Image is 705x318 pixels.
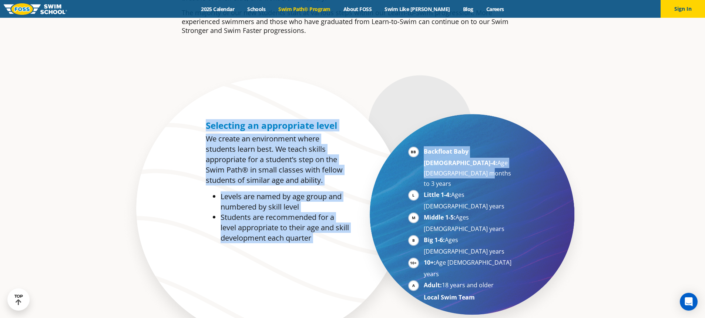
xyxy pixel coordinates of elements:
[424,235,514,257] li: Ages [DEMOGRAPHIC_DATA] years
[424,190,514,211] li: Ages [DEMOGRAPHIC_DATA] years
[221,191,349,212] li: Levels are named by age group and numbered by skill level
[206,134,349,185] p: We create an environment where students learn best. We teach skills appropriate for a student’s s...
[424,281,442,289] strong: Adult:
[424,147,497,167] strong: Backfloat Baby [DEMOGRAPHIC_DATA]-4:
[424,212,514,234] li: Ages [DEMOGRAPHIC_DATA] years
[424,257,514,279] li: Age [DEMOGRAPHIC_DATA] years
[14,294,23,305] div: TOP
[424,236,445,244] strong: Big 1-6:
[424,280,514,291] li: 18 years and older
[241,6,272,13] a: Schools
[206,119,337,131] span: Selecting an appropriate level
[4,3,67,15] img: FOSS Swim School Logo
[424,191,451,199] strong: Little 1-4:
[480,6,510,13] a: Careers
[182,8,524,35] p: The majority of our new students start at various steps within our Learn-to-Swim progression. Mor...
[272,6,337,13] a: Swim Path® Program
[424,213,456,221] strong: Middle 1-5:
[424,258,436,267] strong: 10+:
[378,6,457,13] a: Swim Like [PERSON_NAME]
[680,293,698,311] div: Open Intercom Messenger
[456,6,480,13] a: Blog
[337,6,378,13] a: About FOSS
[195,6,241,13] a: 2025 Calendar
[424,293,475,301] strong: Local Swim Team
[424,146,514,189] li: Age [DEMOGRAPHIC_DATA] months to 3 years
[221,212,349,243] li: Students are recommended for a level appropriate to their age and skill development each quarter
